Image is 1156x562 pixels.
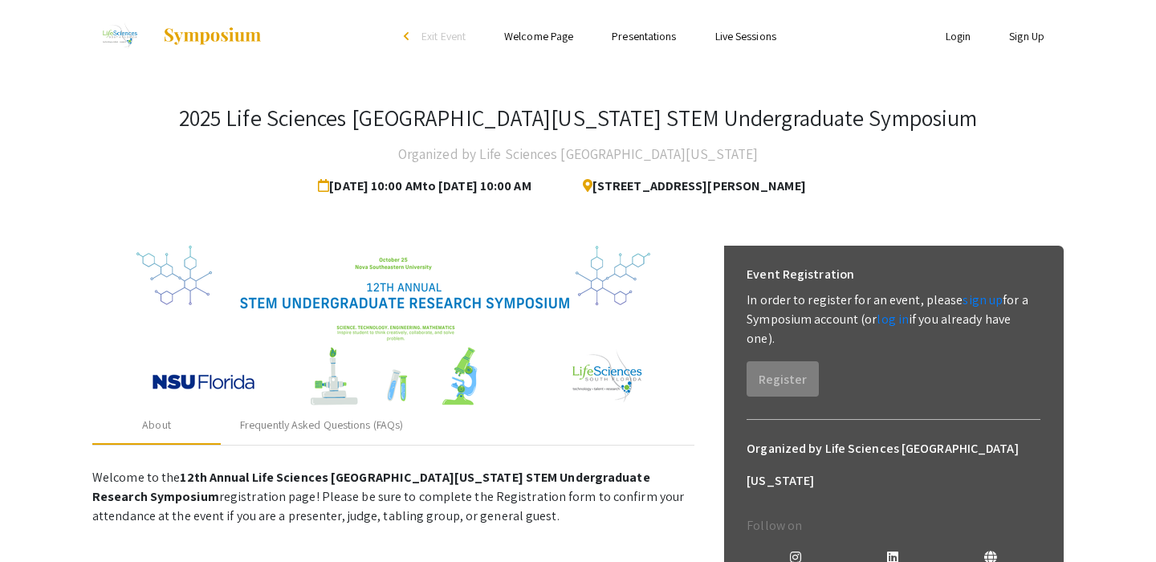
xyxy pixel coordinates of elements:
a: Live Sessions [715,29,776,43]
h3: 2025 Life Sciences [GEOGRAPHIC_DATA][US_STATE] STEM Undergraduate Symposium [179,104,978,132]
p: Welcome to the registration page! Please be sure to complete the Registration form to confirm you... [92,468,694,526]
p: Follow on [747,516,1040,536]
a: 2025 Life Sciences South Florida STEM Undergraduate Symposium [92,16,263,56]
img: 2025 Life Sciences South Florida STEM Undergraduate Symposium [92,16,146,56]
span: Exit Event [421,29,466,43]
a: log in [877,311,909,328]
button: Register [747,361,819,397]
a: Presentations [612,29,676,43]
img: 32153a09-f8cb-4114-bf27-cfb6bc84fc69.png [136,246,650,406]
strong: 12th Annual Life Sciences [GEOGRAPHIC_DATA][US_STATE] STEM Undergraduate Research Symposium [92,469,650,505]
h6: Event Registration [747,259,854,291]
div: About [142,417,171,434]
span: [DATE] 10:00 AM to [DATE] 10:00 AM [318,170,537,202]
div: arrow_back_ios [404,31,413,41]
a: sign up [963,291,1003,308]
h4: Organized by Life Sciences [GEOGRAPHIC_DATA][US_STATE] [398,138,758,170]
p: In order to register for an event, please for a Symposium account (or if you already have one). [747,291,1040,348]
a: Sign Up [1009,29,1044,43]
a: Login [946,29,971,43]
img: Symposium by ForagerOne [162,26,263,46]
h6: Organized by Life Sciences [GEOGRAPHIC_DATA][US_STATE] [747,433,1040,497]
div: Frequently Asked Questions (FAQs) [240,417,403,434]
span: [STREET_ADDRESS][PERSON_NAME] [570,170,806,202]
a: Welcome Page [504,29,573,43]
